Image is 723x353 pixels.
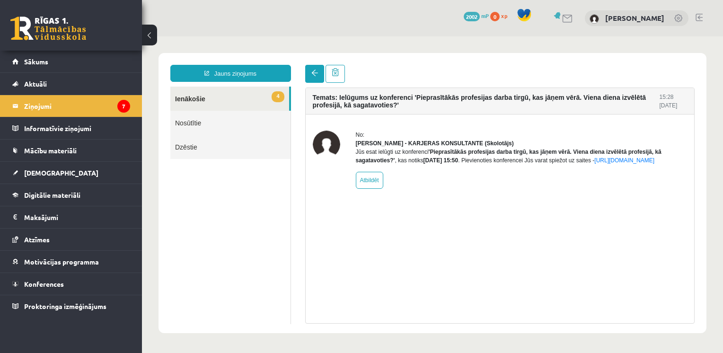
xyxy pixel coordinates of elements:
[214,104,372,110] strong: [PERSON_NAME] - KARJERAS KONSULTANTE (Skolotājs)
[12,73,130,95] a: Aktuāli
[28,98,149,123] a: Dzēstie
[490,12,512,19] a: 0 xp
[12,140,130,161] a: Mācību materiāli
[130,55,142,66] span: 4
[281,121,316,127] b: [DATE] 15:50
[12,117,130,139] a: Informatīvie ziņojumi
[490,12,500,21] span: 0
[214,94,546,103] div: No:
[464,12,480,21] span: 2002
[10,17,86,40] a: Rīgas 1. Tālmācības vidusskola
[28,74,149,98] a: Nosūtītie
[24,117,130,139] legend: Informatīvie ziņojumi
[12,184,130,206] a: Digitālie materiāli
[171,57,518,72] h4: Temats: Ielūgums uz konferenci 'Pieprasītākās profesijas darba tirgū, kas jāņem vērā. Viena diena...
[501,12,507,19] span: xp
[24,168,98,177] span: [DEMOGRAPHIC_DATA]
[590,14,599,24] img: Gabriela Grase
[28,28,149,45] a: Jauns ziņojums
[214,135,241,152] a: Atbildēt
[12,229,130,250] a: Atzīmes
[24,95,130,117] legend: Ziņojumi
[12,206,130,228] a: Maksājumi
[24,79,47,88] span: Aktuāli
[12,162,130,184] a: [DEMOGRAPHIC_DATA]
[517,56,545,73] div: 15:28 [DATE]
[24,57,48,66] span: Sākums
[12,51,130,72] a: Sākums
[24,280,64,288] span: Konferences
[24,235,50,244] span: Atzīmes
[12,295,130,317] a: Proktoringa izmēģinājums
[28,50,147,74] a: 4Ienākošie
[24,191,80,199] span: Digitālie materiāli
[24,206,130,228] legend: Maksājumi
[214,111,546,128] div: Jūs esat ielūgti uz konferenci , kas notiks . Pievienoties konferencei Jūs varat spiežot uz saites -
[24,257,99,266] span: Motivācijas programma
[12,251,130,273] a: Motivācijas programma
[214,112,520,127] b: 'Pieprasītākās profesijas darba tirgū, kas jāņem vērā. Viena diena izvēlētā profesijā, kā sagatav...
[12,273,130,295] a: Konferences
[12,95,130,117] a: Ziņojumi7
[117,100,130,113] i: 7
[452,121,512,127] a: [URL][DOMAIN_NAME]
[464,12,489,19] a: 2002 mP
[481,12,489,19] span: mP
[605,13,664,23] a: [PERSON_NAME]
[171,94,198,122] img: Karīna Saveļjeva - KARJERAS KONSULTANTE
[24,146,77,155] span: Mācību materiāli
[24,302,106,310] span: Proktoringa izmēģinājums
